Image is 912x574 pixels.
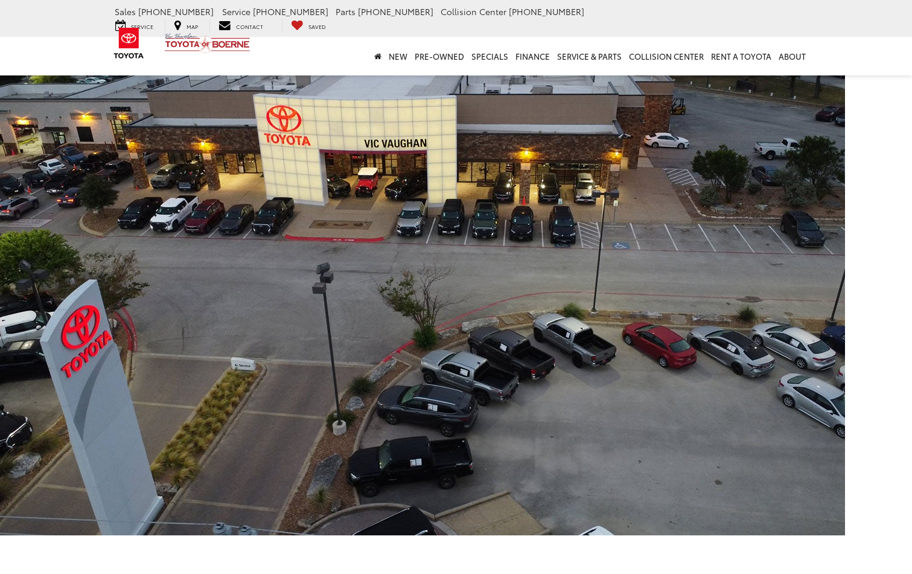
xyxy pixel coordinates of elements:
[131,22,153,30] span: Service
[165,19,207,33] a: Map
[106,24,151,63] img: Toyota
[371,37,385,75] a: Home
[106,19,162,33] a: Service
[411,37,468,75] a: Pre-Owned
[236,22,263,30] span: Contact
[336,5,356,18] span: Parts
[358,5,433,18] span: [PHONE_NUMBER]
[308,22,326,30] span: Saved
[625,37,707,75] a: Collision Center
[468,37,512,75] a: Specials
[115,5,136,18] span: Sales
[138,5,214,18] span: [PHONE_NUMBER]
[253,5,328,18] span: [PHONE_NUMBER]
[553,37,625,75] a: Service & Parts: Opens in a new tab
[775,37,809,75] a: About
[512,37,553,75] a: Finance
[707,37,775,75] a: Rent a Toyota
[282,19,335,33] a: My Saved Vehicles
[209,19,272,33] a: Contact
[187,22,198,30] span: Map
[385,37,411,75] a: New
[509,5,584,18] span: [PHONE_NUMBER]
[164,33,250,54] img: Vic Vaughan Toyota of Boerne
[222,5,250,18] span: Service
[441,5,506,18] span: Collision Center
